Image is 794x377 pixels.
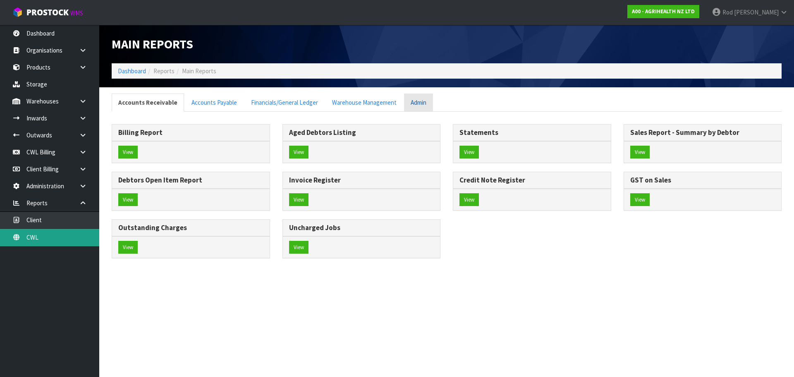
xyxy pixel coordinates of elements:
span: [PERSON_NAME] [734,8,779,16]
a: Accounts Payable [185,94,244,111]
h3: Invoice Register [289,176,434,184]
a: Accounts Receivable [112,94,184,111]
button: View [630,146,650,159]
a: Warehouse Management [325,94,403,111]
h3: Credit Note Register [459,176,605,184]
span: Rod [722,8,733,16]
button: View [630,193,650,207]
h3: Billing Report [118,129,263,137]
a: Admin [404,94,433,111]
span: Main Reports [112,36,193,52]
h3: Sales Report - Summary by Debtor [630,129,775,137]
button: View [118,241,138,254]
button: View [459,193,479,207]
span: Main Reports [182,67,216,75]
h3: Outstanding Charges [118,224,263,232]
small: WMS [70,9,83,17]
strong: A00 - AGRIHEALTH NZ LTD [632,8,695,15]
h3: Statements [459,129,605,137]
img: cube-alt.png [12,7,23,17]
a: A00 - AGRIHEALTH NZ LTD [627,5,699,18]
h3: Debtors Open Item Report [118,176,263,184]
a: Financials/General Ledger [244,94,325,111]
button: View [289,241,309,254]
h3: GST on Sales [630,176,775,184]
a: View [118,146,138,159]
h3: Aged Debtors Listing [289,129,434,137]
button: View [459,146,479,159]
button: View [289,146,309,159]
span: Reports [153,67,175,75]
button: View [118,193,138,207]
h3: Uncharged Jobs [289,224,434,232]
a: Dashboard [118,67,146,75]
button: View [289,193,309,207]
span: ProStock [26,7,69,18]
